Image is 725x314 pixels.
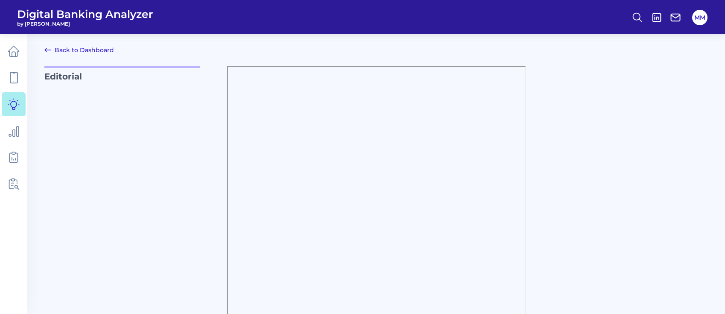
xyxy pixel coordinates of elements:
[44,45,114,55] a: Back to Dashboard
[692,10,708,25] button: MM
[17,21,153,27] span: by [PERSON_NAME]
[17,8,153,21] span: Digital Banking Analyzer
